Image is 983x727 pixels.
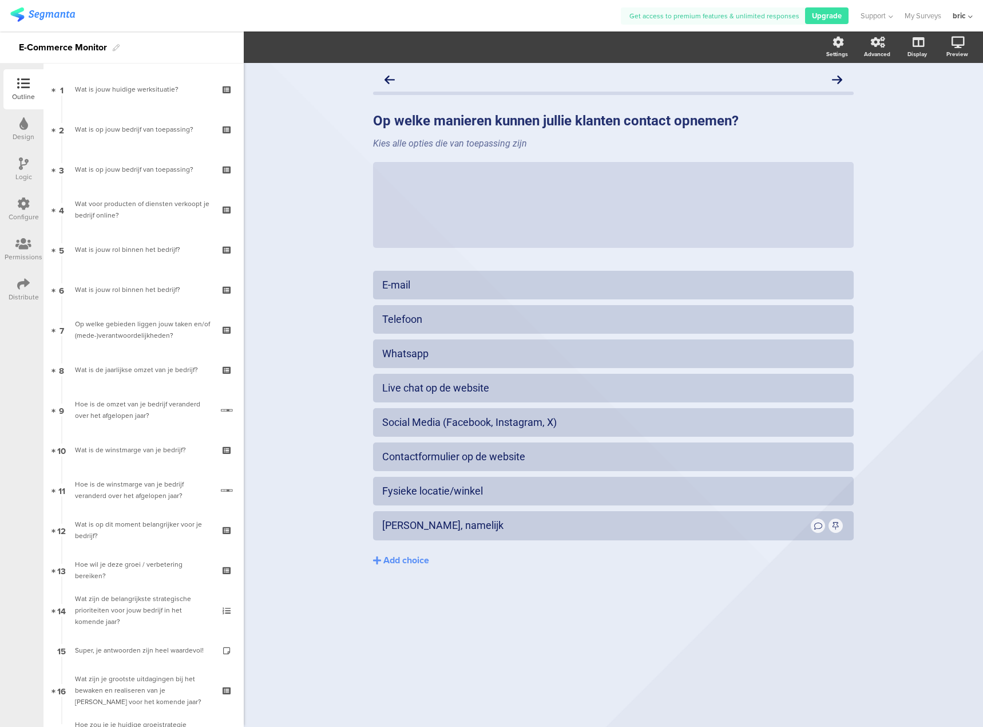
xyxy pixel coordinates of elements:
[75,164,212,175] div: Wat is op jouw bedrijf van toepassing?
[46,390,241,430] a: 9 Hoe is de omzet van je bedrijf veranderd over het afgelopen jaar?
[373,546,854,575] button: Add choice
[864,50,890,58] div: Advanced
[19,38,107,57] div: E-Commerce Monitor
[5,252,42,262] div: Permissions
[946,50,968,58] div: Preview
[46,270,241,310] a: 6 Wat is jouw rol binnen het bedrijf?
[75,364,212,376] div: Wat is de jaarlijkse omzet van je bedrijf?
[60,323,64,336] span: 7
[382,416,845,429] div: Social Media (Facebook, Instagram, X)
[373,138,527,149] em: Kies alle opties die van toepassing zijn
[46,109,241,149] a: 2 Wat is op jouw bedrijf van toepassing?
[75,444,212,456] div: Wat is de winstmarge van je bedrijf?
[75,284,212,295] div: Wat is jouw rol binnen het bedrijf?
[382,519,809,532] div: [PERSON_NAME], namelijk
[46,310,241,350] a: 7 Op welke gebieden liggen jouw taken en/of (mede-)verantwoordelijkheden?
[75,519,212,542] div: Wat is op dit moment belangrijker voor je bedrijf?
[382,313,845,326] div: Telefoon
[75,84,212,95] div: Wat is jouw huidige werksituatie?
[75,559,212,582] div: Hoe wil je deze groei / verbetering bereiken?
[75,398,212,421] div: Hoe is de omzet van je bedrijf veranderd over het afgelopen jaar?
[75,645,212,656] div: Super, je antwoorden zijn heel waardevol!
[629,11,799,21] span: Get access to premium features & unlimited responses
[46,430,241,470] a: 10 Wat is de winstmarge van je bedrijf?
[75,318,212,341] div: Op welke gebieden liggen jouw taken en/of (mede-)verantwoordelijkheden?
[59,363,64,376] span: 8
[59,163,64,176] span: 3
[46,230,241,270] a: 5 Wat is jouw rol binnen het bedrijf?
[59,123,64,136] span: 2
[382,484,845,497] div: Fysieke locatie/winkel
[46,189,241,230] a: 4 Wat voor producten of diensten verkoopt je bedrijf online?
[46,470,241,510] a: 11 Hoe is de winstmarge van je bedrijf veranderd over het afgelopen jaar?
[46,670,241,710] a: 16 Wat zijn je grootste uitdagingen bij het bewaken en realiseren van je [PERSON_NAME] voor het k...
[9,292,39,302] div: Distribute
[12,92,35,102] div: Outline
[13,132,34,142] div: Design
[57,444,66,456] span: 10
[46,149,241,189] a: 3 Wat is op jouw bedrijf van toepassing?
[59,243,64,256] span: 5
[59,404,64,416] span: 9
[861,10,886,21] span: Support
[382,278,845,291] div: E-mail
[9,212,39,222] div: Configure
[75,124,212,135] div: Wat is op jouw bedrijf van toepassing?
[75,673,212,708] div: Wat zijn je grootste uitdagingen bij het bewaken en realiseren van je Strategie voor het komende ...
[46,510,241,550] a: 12 Wat is op dit moment belangrijker voor je bedrijf?
[953,10,965,21] div: bric
[46,590,241,630] a: 14 Wat zijn de belangrijkste strategische prioriteiten voor jouw bedrijf in het komende jaar?
[75,198,212,221] div: Wat voor producten of diensten verkoopt je bedrijf online?
[10,7,75,22] img: segmanta logo
[46,69,241,109] a: 1 Wat is jouw huidige werksituatie?
[60,83,64,96] span: 1
[57,604,66,617] span: 14
[59,203,64,216] span: 4
[382,450,845,463] div: Contactformulier op de website
[907,50,927,58] div: Display
[826,50,848,58] div: Settings
[75,479,212,501] div: Hoe is de winstmarge van je bedrijf veranderd over het afgelopen jaar?
[46,350,241,390] a: 8 Wat is de jaarlijkse omzet van je bedrijf?
[382,381,845,394] div: Live chat op de website
[58,484,65,496] span: 11
[46,550,241,590] a: 13 Hoe wil je deze groei / verbetering bereiken?
[57,524,66,536] span: 12
[15,172,32,182] div: Logic
[75,593,212,627] div: Wat zijn de belangrijkste strategische prioriteiten voor jouw bedrijf in het komende jaar?
[46,630,241,670] a: 15 Super, je antwoorden zijn heel waardevol!
[382,347,845,360] div: Whatsapp
[59,283,64,296] span: 6
[57,684,66,697] span: 16
[57,564,66,576] span: 13
[383,555,429,567] div: Add choice
[373,113,739,129] strong: Op welke manieren kunnen jullie klanten contact opnemen?
[812,10,842,21] span: Upgrade
[57,644,66,657] span: 15
[75,244,212,255] div: Wat is jouw rol binnen het bedrijf?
